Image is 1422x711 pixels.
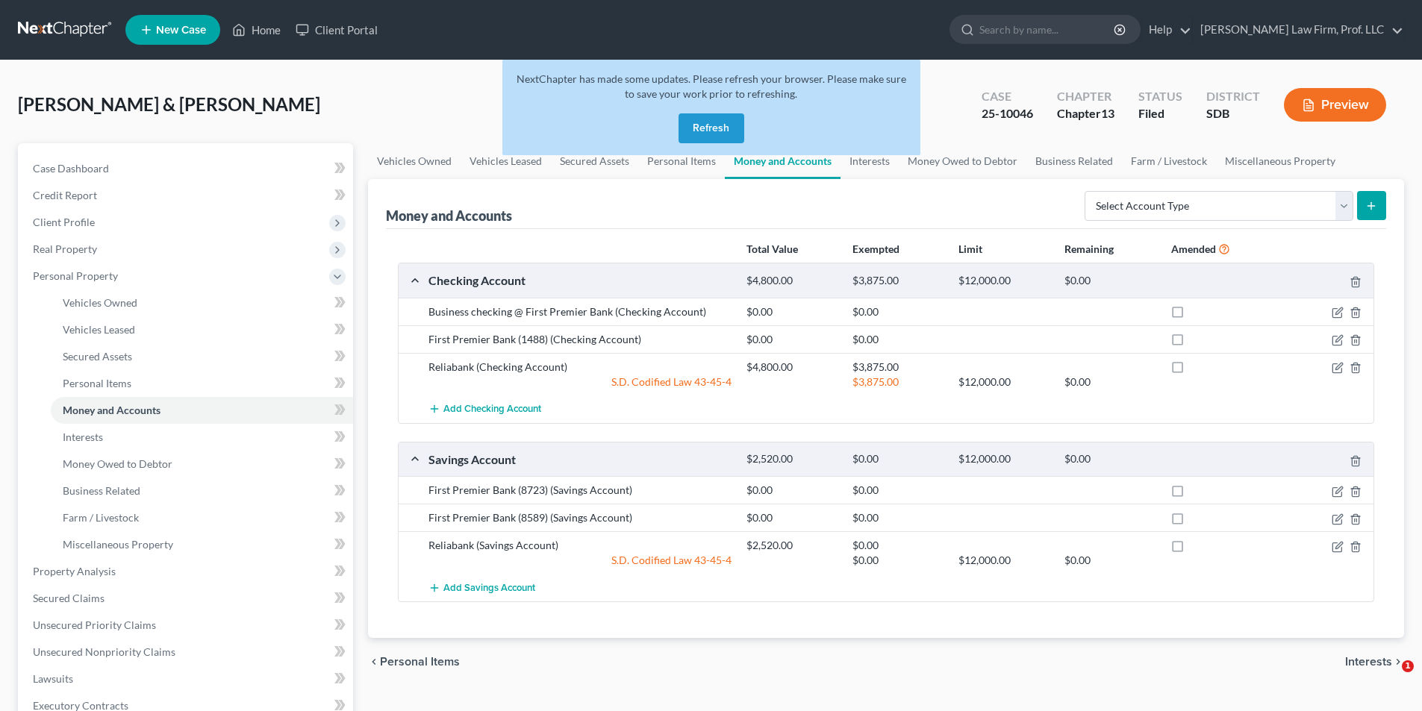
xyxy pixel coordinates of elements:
a: Client Portal [288,16,385,43]
span: Personal Items [63,377,131,389]
span: Vehicles Leased [63,323,135,336]
div: Reliabank (Checking Account) [421,360,739,375]
strong: Remaining [1064,242,1114,255]
div: $12,000.00 [951,452,1057,466]
span: Unsecured Priority Claims [33,618,156,631]
button: Interests chevron_right [1345,656,1404,668]
div: $0.00 [1057,452,1163,466]
a: Miscellaneous Property [1216,143,1344,179]
div: Savings Account [421,451,739,467]
a: Property Analysis [21,558,353,585]
span: Real Property [33,242,97,255]
div: $0.00 [845,452,951,466]
button: Add Checking Account [428,395,541,423]
a: Home [225,16,288,43]
button: Refresh [679,113,744,143]
span: Miscellaneous Property [63,538,173,551]
a: Case Dashboard [21,155,353,182]
div: $4,800.00 [739,360,845,375]
div: $0.00 [845,304,951,319]
span: [PERSON_NAME] & [PERSON_NAME] [18,93,320,115]
span: New Case [156,25,206,36]
span: Secured Assets [63,350,132,363]
span: Unsecured Nonpriority Claims [33,645,175,658]
a: Personal Items [51,370,353,397]
div: $0.00 [739,332,845,347]
a: Money and Accounts [51,397,353,424]
i: chevron_right [1392,656,1404,668]
span: Personal Property [33,269,118,282]
a: Secured Assets [51,343,353,370]
span: Case Dashboard [33,162,109,175]
div: 25-10046 [982,105,1033,122]
span: Money and Accounts [63,404,160,416]
div: $0.00 [845,553,951,568]
span: Interests [63,430,103,443]
div: First Premier Bank (8589) (Savings Account) [421,510,739,525]
div: $12,000.00 [951,274,1057,288]
a: Farm / Livestock [51,504,353,531]
span: Interests [1345,656,1392,668]
div: $0.00 [845,332,951,347]
div: Status [1138,88,1182,105]
a: Miscellaneous Property [51,531,353,558]
div: $4,800.00 [739,274,845,288]
a: Vehicles Owned [368,143,461,179]
input: Search by name... [979,16,1116,43]
div: $3,875.00 [845,360,951,375]
div: $3,875.00 [845,274,951,288]
a: Vehicles Owned [51,289,353,316]
div: Filed [1138,105,1182,122]
div: $0.00 [739,304,845,319]
div: $0.00 [1057,375,1163,389]
a: Money Owed to Debtor [899,143,1026,179]
iframe: Intercom live chat [1371,660,1407,696]
a: Business Related [1026,143,1122,179]
strong: Exempted [852,242,899,255]
div: $3,875.00 [845,375,951,389]
div: $0.00 [845,538,951,553]
div: District [1206,88,1260,105]
span: 13 [1101,106,1114,120]
a: Help [1141,16,1191,43]
a: Farm / Livestock [1122,143,1216,179]
div: First Premier Bank (1488) (Checking Account) [421,332,739,347]
span: Add Savings Account [443,582,535,594]
span: Credit Report [33,189,97,201]
div: Money and Accounts [386,207,512,225]
div: Case [982,88,1033,105]
span: Vehicles Owned [63,296,137,309]
strong: Limit [958,242,982,255]
span: Secured Claims [33,592,105,604]
span: 1 [1402,660,1414,672]
span: NextChapter has made some updates. Please refresh your browser. Please make sure to save your wor... [517,72,906,100]
div: $12,000.00 [951,375,1057,389]
a: Credit Report [21,182,353,209]
a: [PERSON_NAME] Law Firm, Prof. LLC [1193,16,1403,43]
span: Lawsuits [33,672,73,685]
div: Chapter [1057,105,1114,122]
span: Money Owed to Debtor [63,457,172,470]
span: Personal Items [380,656,460,668]
div: Chapter [1057,88,1114,105]
div: $0.00 [1057,553,1163,568]
div: SDB [1206,105,1260,122]
a: Unsecured Priority Claims [21,612,353,639]
a: Vehicles Leased [51,316,353,343]
button: Preview [1284,88,1386,122]
div: Reliabank (Savings Account) [421,538,739,553]
a: Money Owed to Debtor [51,451,353,477]
a: Vehicles Leased [461,143,551,179]
div: $0.00 [739,483,845,498]
div: $0.00 [845,510,951,525]
a: Interests [51,424,353,451]
span: Farm / Livestock [63,511,139,524]
div: S.D. Codified Law 43-45-4 [421,375,739,389]
div: Checking Account [421,272,739,288]
a: Lawsuits [21,665,353,692]
span: Add Checking Account [443,404,541,416]
strong: Total Value [746,242,798,255]
div: $0.00 [845,483,951,498]
a: Business Related [51,477,353,504]
a: Unsecured Nonpriority Claims [21,639,353,665]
